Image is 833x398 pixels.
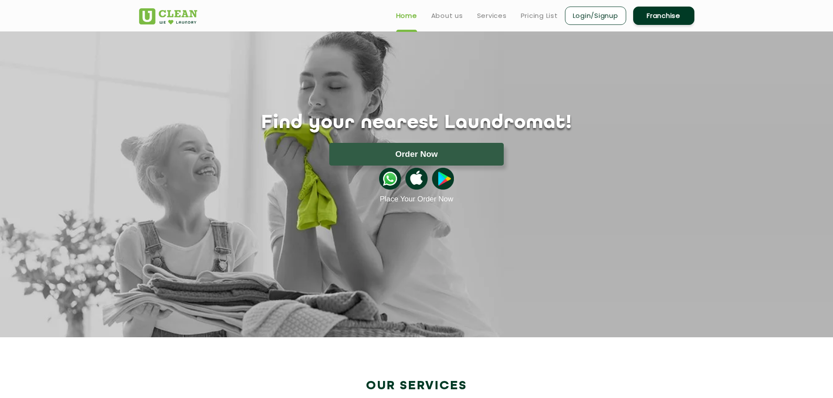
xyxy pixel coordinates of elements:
a: Franchise [633,7,694,25]
a: Services [477,10,507,21]
a: Login/Signup [565,7,626,25]
img: UClean Laundry and Dry Cleaning [139,8,197,24]
h1: Find your nearest Laundromat! [132,112,701,134]
button: Order Now [329,143,504,166]
a: About us [431,10,463,21]
a: Pricing List [521,10,558,21]
a: Home [396,10,417,21]
img: apple-icon.png [405,168,427,190]
img: playstoreicon.png [432,168,454,190]
a: Place Your Order Now [380,195,453,204]
img: whatsappicon.png [379,168,401,190]
h2: Our Services [139,379,694,393]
